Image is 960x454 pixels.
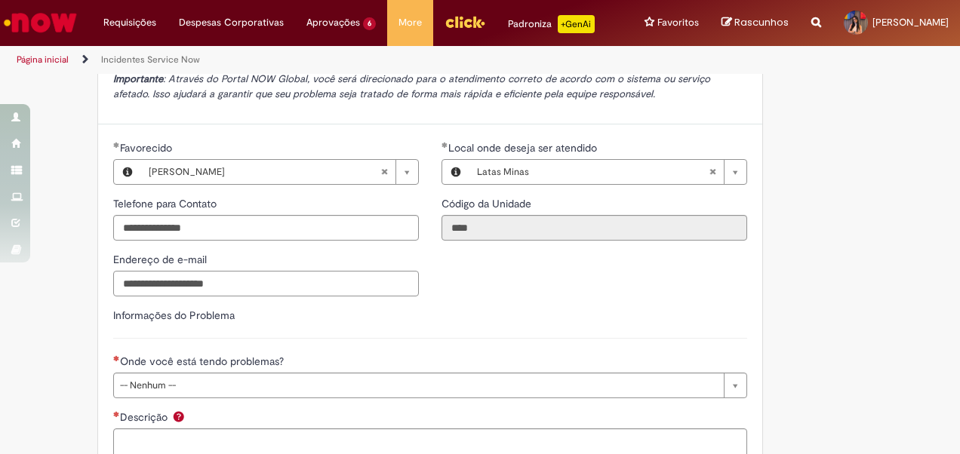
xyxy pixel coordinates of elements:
[113,253,210,266] span: Endereço de e-mail
[113,308,235,322] label: Informações do Problema
[363,17,376,30] span: 6
[120,373,716,397] span: -- Nenhum --
[101,54,200,66] a: Incidentes Service Now
[17,54,69,66] a: Página inicial
[113,197,220,210] span: Telefone para Contato
[872,16,949,29] span: [PERSON_NAME]
[657,15,699,30] span: Favoritos
[722,16,789,30] a: Rascunhos
[442,196,534,211] label: Somente leitura - Código da Unidade
[442,197,534,210] span: Somente leitura - Código da Unidade
[120,354,287,368] span: Onde você está tendo problemas?
[113,215,419,241] input: Telefone para Contato
[149,160,380,184] span: [PERSON_NAME]
[141,160,418,184] a: [PERSON_NAME]Limpar campo Favorecido
[120,141,175,155] span: Favorecido, Lorena Ferreira Avelar Costa
[701,160,724,184] abbr: Limpar campo Local onde deseja ser atendido
[442,215,747,241] input: Código da Unidade
[113,142,120,148] span: Obrigatório Preenchido
[2,8,79,38] img: ServiceNow
[113,355,120,361] span: Necessários
[114,160,141,184] button: Favorecido, Visualizar este registro Lorena Ferreira Avelar Costa
[445,11,485,33] img: click_logo_yellow_360x200.png
[306,15,360,30] span: Aprovações
[11,46,629,74] ul: Trilhas de página
[113,72,163,85] strong: Importante
[120,410,171,424] span: Descrição
[103,15,156,30] span: Requisições
[477,160,709,184] span: Latas Minas
[508,15,595,33] div: Padroniza
[179,15,284,30] span: Despesas Corporativas
[469,160,746,184] a: Latas MinasLimpar campo Local onde deseja ser atendido
[558,15,595,33] p: +GenAi
[448,141,600,155] span: Necessários - Local onde deseja ser atendido
[170,410,188,422] span: Ajuda para Descrição
[734,15,789,29] span: Rascunhos
[442,160,469,184] button: Local onde deseja ser atendido, Visualizar este registro Latas Minas
[113,271,419,296] input: Endereço de e-mail
[398,15,422,30] span: More
[442,142,448,148] span: Obrigatório Preenchido
[113,411,120,417] span: Necessários
[373,160,395,184] abbr: Limpar campo Favorecido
